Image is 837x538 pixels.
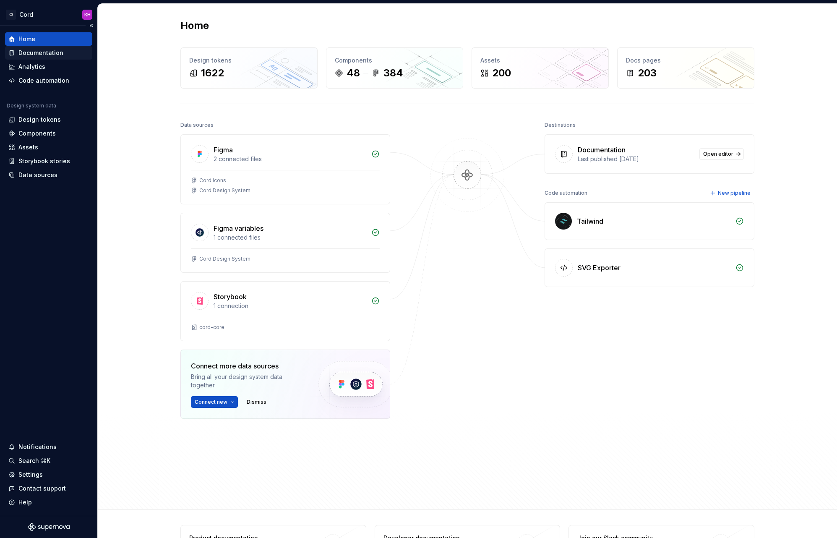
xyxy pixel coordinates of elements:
[6,10,16,20] div: C/
[18,63,45,71] div: Analytics
[7,102,56,109] div: Design system data
[326,47,463,89] a: Components48384
[18,157,70,165] div: Storybook stories
[617,47,754,89] a: Docs pages203
[5,496,92,509] button: Help
[472,47,609,89] a: Assets200
[18,457,50,465] div: Search ⌘K
[18,49,63,57] div: Documentation
[335,56,454,65] div: Components
[545,187,587,199] div: Code automation
[5,46,92,60] a: Documentation
[703,151,733,157] span: Open editor
[199,177,226,184] div: Cord Icons
[5,454,92,467] button: Search ⌘K
[383,66,403,80] div: 384
[18,76,69,85] div: Code automation
[180,19,209,32] h2: Home
[214,223,263,233] div: Figma variables
[191,361,304,371] div: Connect more data sources
[2,5,96,24] button: C/CordKH
[480,56,600,65] div: Assets
[214,302,366,310] div: 1 connection
[5,113,92,126] a: Design tokens
[5,32,92,46] a: Home
[180,119,214,131] div: Data sources
[199,324,224,331] div: cord-core
[347,66,360,80] div: 48
[5,482,92,495] button: Contact support
[199,187,250,194] div: Cord Design System
[18,498,32,507] div: Help
[5,141,92,154] a: Assets
[195,399,227,405] span: Connect new
[191,396,238,408] button: Connect new
[214,292,247,302] div: Storybook
[18,143,38,151] div: Assets
[18,35,35,43] div: Home
[180,213,390,273] a: Figma variables1 connected filesCord Design System
[180,134,390,204] a: Figma2 connected filesCord IconsCord Design System
[189,56,309,65] div: Design tokens
[578,155,694,163] div: Last published [DATE]
[5,440,92,454] button: Notifications
[5,60,92,73] a: Analytics
[5,468,92,481] a: Settings
[199,256,250,262] div: Cord Design System
[18,129,56,138] div: Components
[247,399,266,405] span: Dismiss
[180,281,390,341] a: Storybook1 connectioncord-core
[626,56,746,65] div: Docs pages
[578,145,626,155] div: Documentation
[19,10,33,19] div: Cord
[243,396,270,408] button: Dismiss
[718,190,751,196] span: New pipeline
[578,263,621,273] div: SVG Exporter
[18,484,66,493] div: Contact support
[5,168,92,182] a: Data sources
[214,145,233,155] div: Figma
[5,74,92,87] a: Code automation
[699,148,744,160] a: Open editor
[18,470,43,479] div: Settings
[214,155,366,163] div: 2 connected files
[638,66,657,80] div: 203
[545,119,576,131] div: Destinations
[201,66,224,80] div: 1622
[18,443,57,451] div: Notifications
[28,523,70,531] svg: Supernova Logo
[86,20,97,31] button: Collapse sidebar
[84,11,91,18] div: KH
[191,373,304,389] div: Bring all your design system data together.
[5,154,92,168] a: Storybook stories
[18,115,61,124] div: Design tokens
[707,187,754,199] button: New pipeline
[492,66,511,80] div: 200
[214,233,366,242] div: 1 connected files
[180,47,318,89] a: Design tokens1622
[18,171,57,179] div: Data sources
[577,216,603,226] div: Tailwind
[5,127,92,140] a: Components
